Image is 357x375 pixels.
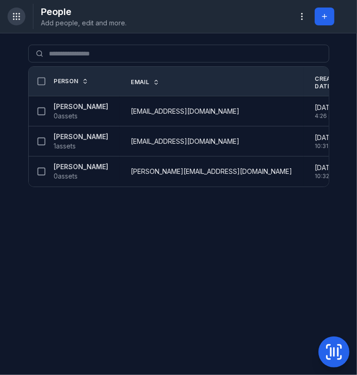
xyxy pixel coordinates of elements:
[54,141,76,151] span: 1 assets
[315,75,353,90] a: Created Date
[315,172,340,180] span: 10:32 am
[131,78,160,86] a: Email
[54,162,109,181] a: [PERSON_NAME]0assets
[315,103,338,112] span: [DATE]
[54,78,79,85] span: Person
[41,5,127,18] h2: People
[315,103,338,120] time: 26/08/2025, 4:26:13 pm
[54,162,109,172] strong: [PERSON_NAME]
[54,172,78,181] span: 0 assets
[8,8,25,25] button: Toggle navigation
[131,137,240,146] span: [EMAIL_ADDRESS][DOMAIN_NAME]
[54,102,109,121] a: [PERSON_NAME]0assets
[315,75,343,90] span: Created Date
[315,163,340,180] time: 29/08/2025, 10:32:09 am
[131,78,150,86] span: Email
[131,107,240,116] span: [EMAIL_ADDRESS][DOMAIN_NAME]
[41,18,127,28] span: Add people, edit and more.
[131,167,293,176] span: [PERSON_NAME][EMAIL_ADDRESS][DOMAIN_NAME]
[54,132,109,141] strong: [PERSON_NAME]
[315,133,339,150] time: 29/08/2025, 10:31:57 am
[315,112,338,120] span: 4:26 pm
[315,163,340,172] span: [DATE]
[315,133,339,142] span: [DATE]
[54,102,109,111] strong: [PERSON_NAME]
[54,111,78,121] span: 0 assets
[54,78,89,85] a: Person
[315,142,339,150] span: 10:31 am
[54,132,109,151] a: [PERSON_NAME]1assets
